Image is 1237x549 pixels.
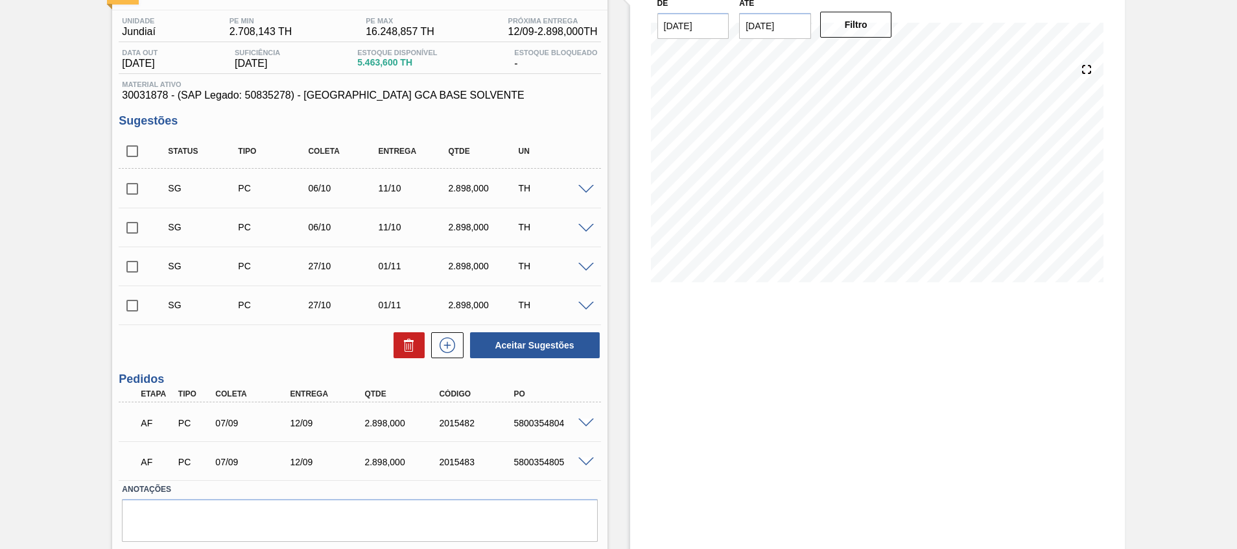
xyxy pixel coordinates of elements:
span: Estoque Disponível [357,49,437,56]
span: Material ativo [122,80,597,88]
span: Data out [122,49,158,56]
div: Sugestão Criada [165,222,242,232]
div: Entrega [287,389,370,398]
div: Sugestão Criada [165,261,242,271]
div: Tipo [175,389,214,398]
span: PE MIN [230,17,292,25]
button: Aceitar Sugestões [470,332,600,358]
div: Pedido de Compra [175,418,214,428]
div: Pedido de Compra [175,457,214,467]
div: 2.898,000 [445,300,523,310]
div: Coleta [305,147,383,156]
div: Qtde [361,389,445,398]
div: 11/10/2025 [375,222,453,232]
div: 07/09/2025 [212,418,296,428]
div: PO [510,389,594,398]
span: 2.708,143 TH [230,26,292,38]
div: Pedido de Compra [235,222,312,232]
input: dd/mm/yyyy [739,13,811,39]
div: 2.898,000 [361,457,445,467]
p: AF [141,418,173,428]
div: 11/10/2025 [375,183,453,193]
div: 2.898,000 [445,222,523,232]
div: 2.898,000 [361,418,445,428]
div: Aceitar Sugestões [464,331,601,360]
input: dd/mm/yyyy [657,13,729,39]
div: Pedido de Compra [235,261,312,271]
div: Etapa [137,389,176,398]
span: 12/09 - 2.898,000 TH [508,26,598,38]
div: 27/10/2025 [305,300,383,310]
div: 01/11/2025 [375,261,453,271]
div: 06/10/2025 [305,183,383,193]
label: Anotações [122,480,597,499]
span: Estoque Bloqueado [514,49,597,56]
div: Status [165,147,242,156]
div: 12/09/2025 [287,418,370,428]
h3: Pedidos [119,372,600,386]
div: 27/10/2025 [305,261,383,271]
div: Excluir Sugestões [387,332,425,358]
div: Tipo [235,147,312,156]
span: Unidade [122,17,156,25]
div: TH [515,183,593,193]
span: Próxima Entrega [508,17,598,25]
div: Coleta [212,389,296,398]
div: 06/10/2025 [305,222,383,232]
span: 16.248,857 TH [366,26,434,38]
div: 2.898,000 [445,183,523,193]
div: 2.898,000 [445,261,523,271]
span: 5.463,600 TH [357,58,437,67]
div: UN [515,147,593,156]
div: Qtde [445,147,523,156]
div: Nova sugestão [425,332,464,358]
div: 12/09/2025 [287,457,370,467]
span: Suficiência [235,49,280,56]
div: Sugestão Criada [165,300,242,310]
span: [DATE] [235,58,280,69]
div: TH [515,261,593,271]
div: Pedido de Compra [235,183,312,193]
div: 5800354805 [510,457,594,467]
div: 01/11/2025 [375,300,453,310]
div: Aguardando Faturamento [137,409,176,437]
div: TH [515,222,593,232]
div: 07/09/2025 [212,457,296,467]
span: Jundiaí [122,26,156,38]
div: - [511,49,600,69]
button: Filtro [820,12,892,38]
div: TH [515,300,593,310]
div: Código [436,389,519,398]
div: 2015482 [436,418,519,428]
span: 30031878 - (SAP Legado: 50835278) - [GEOGRAPHIC_DATA] GCA BASE SOLVENTE [122,90,597,101]
div: Sugestão Criada [165,183,242,193]
div: Entrega [375,147,453,156]
p: AF [141,457,173,467]
span: PE MAX [366,17,434,25]
div: Aguardando Faturamento [137,448,176,476]
span: [DATE] [122,58,158,69]
div: Pedido de Compra [235,300,312,310]
div: 2015483 [436,457,519,467]
div: 5800354804 [510,418,594,428]
h3: Sugestões [119,114,600,128]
